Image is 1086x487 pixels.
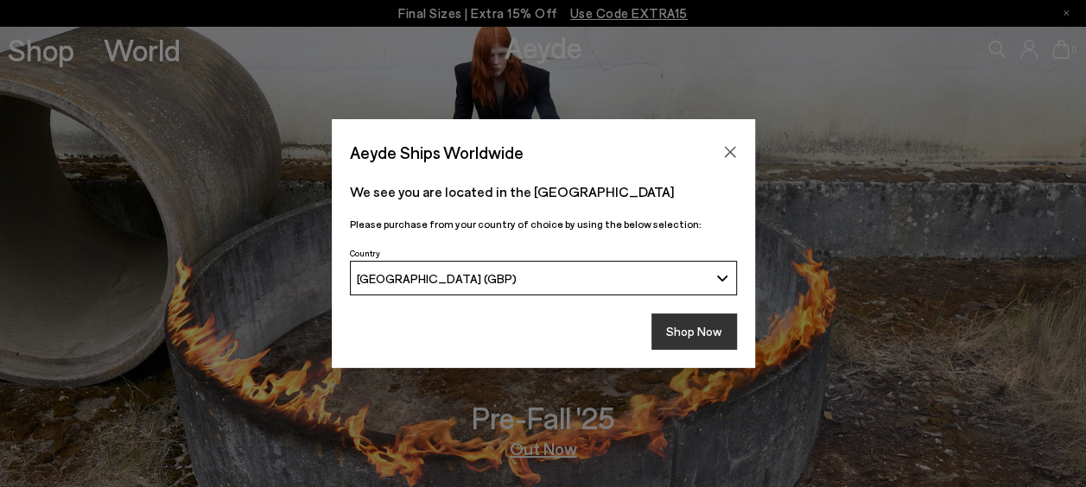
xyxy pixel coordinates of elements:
span: Country [350,248,380,258]
button: Shop Now [651,313,737,350]
p: We see you are located in the [GEOGRAPHIC_DATA] [350,181,737,202]
span: [GEOGRAPHIC_DATA] (GBP) [357,271,517,286]
span: Aeyde Ships Worldwide [350,137,524,168]
button: Close [717,139,743,165]
p: Please purchase from your country of choice by using the below selection: [350,216,737,232]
